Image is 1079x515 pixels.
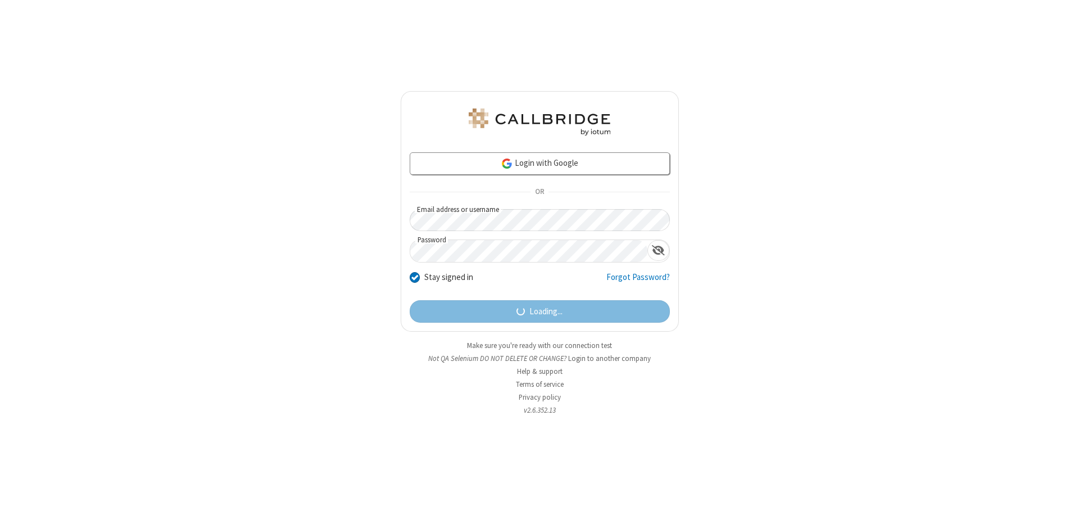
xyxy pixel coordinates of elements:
div: Show password [647,240,669,261]
a: Make sure you're ready with our connection test [467,341,612,350]
input: Email address or username [410,209,670,231]
a: Privacy policy [519,392,561,402]
button: Loading... [410,300,670,323]
a: Forgot Password? [606,271,670,292]
button: Login to another company [568,353,651,364]
span: Loading... [529,305,563,318]
a: Terms of service [516,380,564,389]
span: OR [531,184,548,200]
img: google-icon.png [501,157,513,170]
img: QA Selenium DO NOT DELETE OR CHANGE [466,109,613,135]
a: Help & support [517,367,563,376]
iframe: Chat [1051,486,1071,507]
li: Not QA Selenium DO NOT DELETE OR CHANGE? [401,353,679,364]
a: Login with Google [410,152,670,175]
label: Stay signed in [424,271,473,284]
li: v2.6.352.13 [401,405,679,415]
input: Password [410,240,647,262]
